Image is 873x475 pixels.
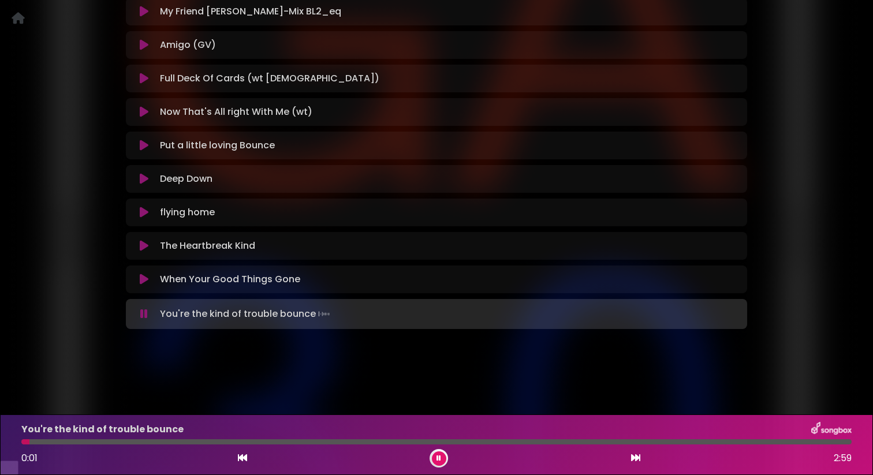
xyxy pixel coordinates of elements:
p: Now That's All right With Me (wt) [160,105,312,119]
p: My Friend [PERSON_NAME]-Mix BL2_eq [160,5,341,18]
p: Deep Down [160,172,212,186]
p: Put a little loving Bounce [160,139,275,152]
p: flying home [160,205,215,219]
p: The Heartbreak Kind [160,239,255,253]
img: waveform4.gif [316,306,332,322]
p: Amigo (GV) [160,38,216,52]
p: Full Deck Of Cards (wt [DEMOGRAPHIC_DATA]) [160,72,379,85]
p: When Your Good Things Gone [160,272,300,286]
p: You're the kind of trouble bounce [160,306,332,322]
